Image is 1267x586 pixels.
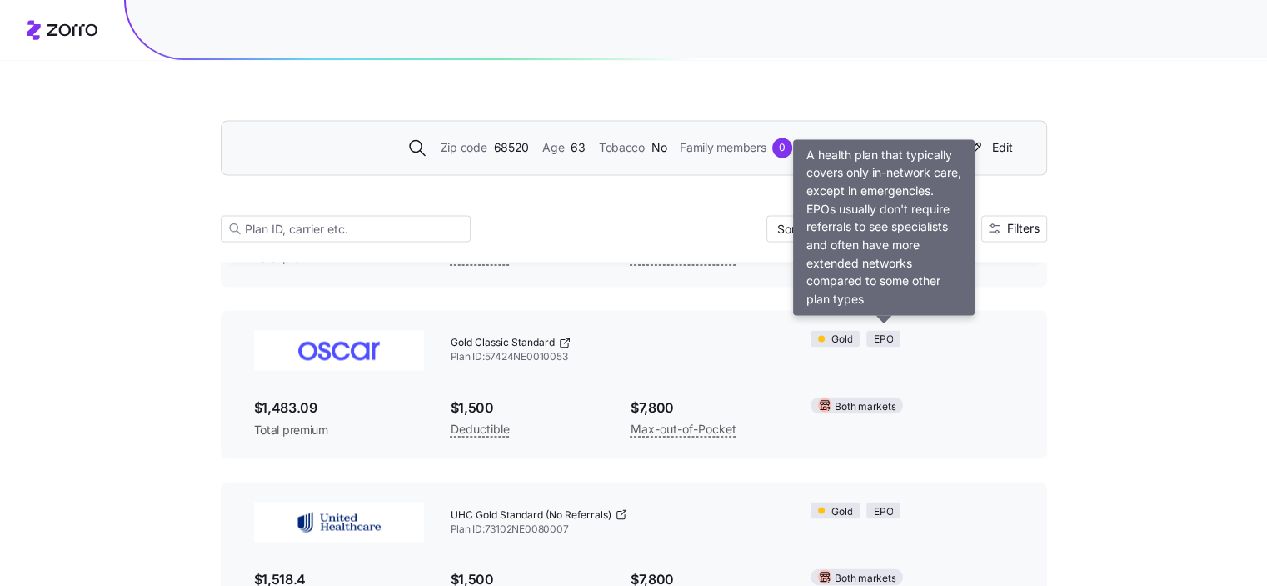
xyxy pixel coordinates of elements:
span: EPO [874,503,893,519]
span: UHC Gold Standard (No Referrals) [451,508,611,522]
span: EPO [874,332,893,348]
span: Gold [831,503,852,519]
span: Zip code [441,138,487,157]
span: Both markets [835,570,895,586]
span: Plan ID: 57424NE0010053 [451,350,785,364]
input: Sort by [766,215,975,242]
span: 63 [571,138,585,157]
span: Both markets [835,398,895,414]
span: No [651,138,666,157]
span: Deductible [451,418,510,438]
div: Edit [965,139,1013,156]
span: Gold Classic Standard [451,336,555,350]
span: $7,800 [631,397,784,418]
button: Filters [981,215,1047,242]
button: Edit [959,134,1020,161]
span: Tobacco [599,138,645,157]
span: Filters [1007,223,1040,234]
span: Total premium [254,421,424,438]
div: 0 [772,138,792,158]
span: 68520 [493,138,529,157]
span: Family members [680,138,766,157]
input: Plan ID, carrier etc. [221,215,471,242]
span: Max-out-of-Pocket [631,418,736,438]
span: $1,500 [451,397,604,418]
span: $1,483.09 [254,397,424,418]
img: Oscar [254,330,424,370]
span: Gold [831,332,852,348]
img: UnitedHealthcare [254,502,424,542]
span: Age [542,138,564,157]
span: Plan ID: 73102NE0080007 [451,522,785,536]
